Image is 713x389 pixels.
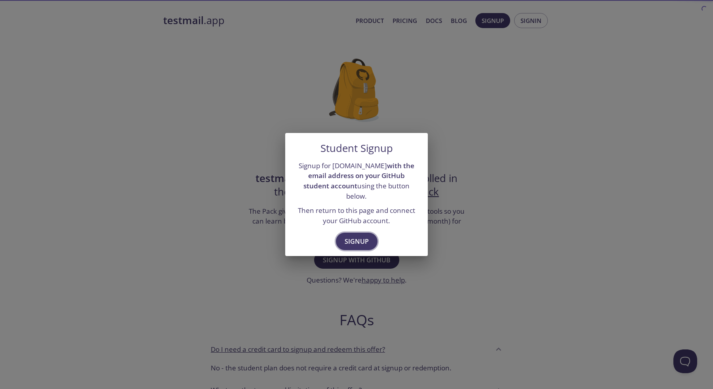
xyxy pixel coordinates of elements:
h5: Student Signup [320,142,393,154]
p: Signup for [DOMAIN_NAME] using the button below. [295,161,418,201]
strong: with the email address on your GitHub student account [303,161,414,190]
span: Signup [345,236,369,247]
p: Then return to this page and connect your GitHub account. [295,205,418,226]
button: Signup [336,233,377,250]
